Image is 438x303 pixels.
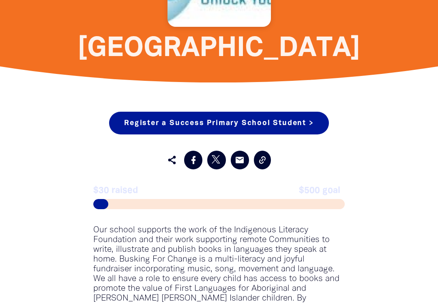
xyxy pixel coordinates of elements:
a: email [231,151,249,169]
span: [GEOGRAPHIC_DATA] [77,36,361,61]
a: Post [207,151,225,169]
span: $30 raised [93,186,219,195]
button: Copy Link [254,151,271,169]
i: email [235,155,245,165]
a: Share [184,151,202,169]
span: $500 goal [215,186,340,195]
a: Register a Success Primary School Student > [109,112,328,134]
